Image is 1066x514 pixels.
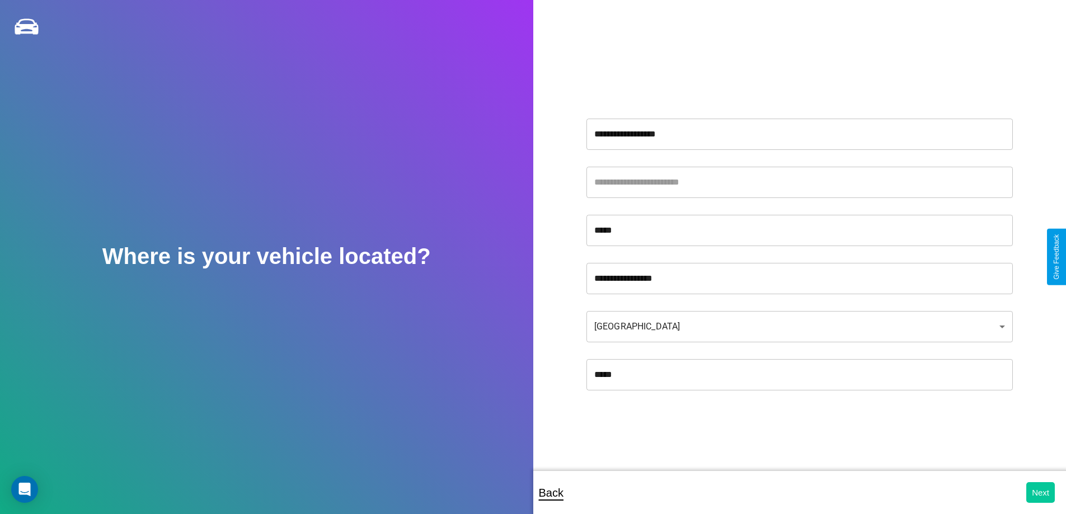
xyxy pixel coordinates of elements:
[102,244,431,269] h2: Where is your vehicle located?
[1053,234,1060,280] div: Give Feedback
[539,483,563,503] p: Back
[1026,482,1055,503] button: Next
[586,311,1013,342] div: [GEOGRAPHIC_DATA]
[11,476,38,503] div: Open Intercom Messenger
